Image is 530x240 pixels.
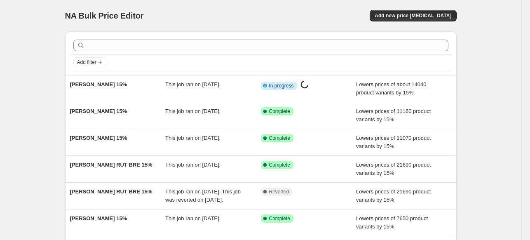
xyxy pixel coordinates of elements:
span: Complete [269,108,290,115]
span: [PERSON_NAME] 15% [70,81,127,87]
span: This job ran on [DATE]. [165,108,220,114]
button: Add filter [73,57,106,67]
span: Lowers prices of 21690 product variants by 15% [356,188,431,203]
span: This job ran on [DATE]. This job was reverted on [DATE]. [165,188,241,203]
span: NA Bulk Price Editor [65,11,144,20]
span: Lowers prices of 7650 product variants by 15% [356,215,428,230]
span: [PERSON_NAME] RUT BRE 15% [70,188,152,195]
span: Complete [269,135,290,141]
span: Lowers prices of about 14040 product variants by 15% [356,81,427,96]
span: Complete [269,162,290,168]
span: Lowers prices of 11160 product variants by 15% [356,108,431,122]
span: In progress [269,82,294,89]
span: [PERSON_NAME] 15% [70,108,127,114]
button: Add new price [MEDICAL_DATA] [370,10,456,21]
span: Add filter [77,59,96,66]
span: This job ran on [DATE]. [165,135,220,141]
span: Reverted [269,188,289,195]
span: [PERSON_NAME] 15% [70,215,127,221]
span: Add new price [MEDICAL_DATA] [375,12,451,19]
span: Lowers prices of 21690 product variants by 15% [356,162,431,176]
span: Lowers prices of 11070 product variants by 15% [356,135,431,149]
span: [PERSON_NAME] 15% [70,135,127,141]
span: Complete [269,215,290,222]
span: [PERSON_NAME] RUT BRE 15% [70,162,152,168]
span: This job ran on [DATE]. [165,215,220,221]
span: This job ran on [DATE]. [165,162,220,168]
span: This job ran on [DATE]. [165,81,220,87]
